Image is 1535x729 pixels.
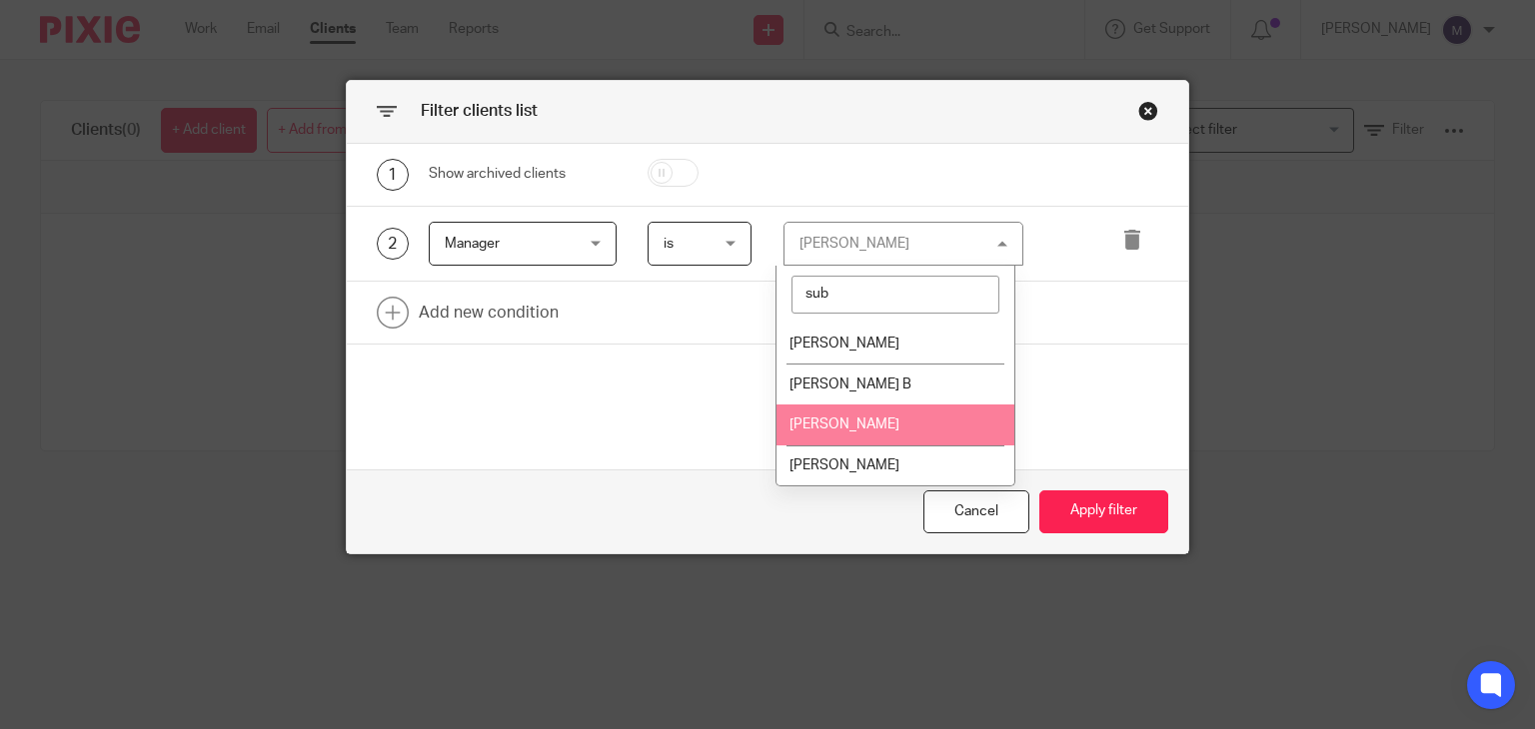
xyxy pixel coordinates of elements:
[421,103,538,119] span: Filter clients list
[789,377,911,391] span: [PERSON_NAME] B
[789,417,899,431] span: [PERSON_NAME]
[429,164,617,184] div: Show archived clients
[445,237,500,251] span: Manager
[377,159,409,191] div: 1
[799,237,909,251] div: [PERSON_NAME]
[789,337,899,351] span: [PERSON_NAME]
[664,237,674,251] span: is
[791,276,999,314] input: Search options...
[377,228,409,260] div: 2
[1138,101,1158,121] div: Close this dialog window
